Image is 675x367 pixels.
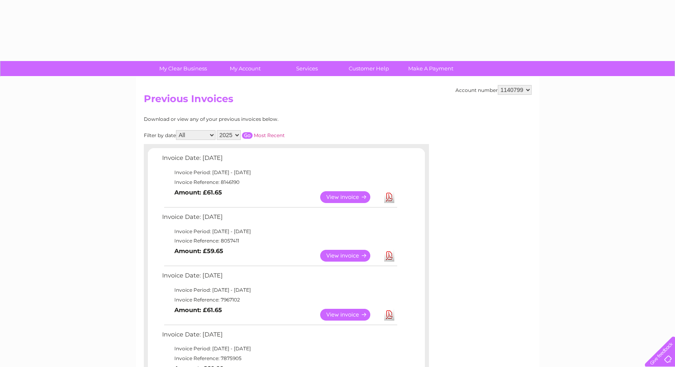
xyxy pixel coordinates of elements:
[144,93,532,109] h2: Previous Invoices
[160,270,398,285] td: Invoice Date: [DATE]
[455,85,532,95] div: Account number
[144,130,358,140] div: Filter by date
[160,168,398,177] td: Invoice Period: [DATE] - [DATE]
[320,250,380,262] a: View
[160,329,398,344] td: Invoice Date: [DATE]
[160,227,398,236] td: Invoice Period: [DATE] - [DATE]
[384,191,394,203] a: Download
[384,309,394,321] a: Download
[174,306,222,314] b: Amount: £61.65
[160,236,398,246] td: Invoice Reference: 8057411
[144,116,358,122] div: Download or view any of your previous invoices below.
[320,191,380,203] a: View
[160,354,398,363] td: Invoice Reference: 7875905
[160,153,398,168] td: Invoice Date: [DATE]
[160,344,398,354] td: Invoice Period: [DATE] - [DATE]
[320,309,380,321] a: View
[150,61,217,76] a: My Clear Business
[397,61,464,76] a: Make A Payment
[174,247,223,255] b: Amount: £59.65
[335,61,402,76] a: Customer Help
[254,132,285,138] a: Most Recent
[160,295,398,305] td: Invoice Reference: 7967102
[160,212,398,227] td: Invoice Date: [DATE]
[174,189,222,196] b: Amount: £61.65
[211,61,279,76] a: My Account
[273,61,341,76] a: Services
[160,177,398,187] td: Invoice Reference: 8146190
[384,250,394,262] a: Download
[160,285,398,295] td: Invoice Period: [DATE] - [DATE]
